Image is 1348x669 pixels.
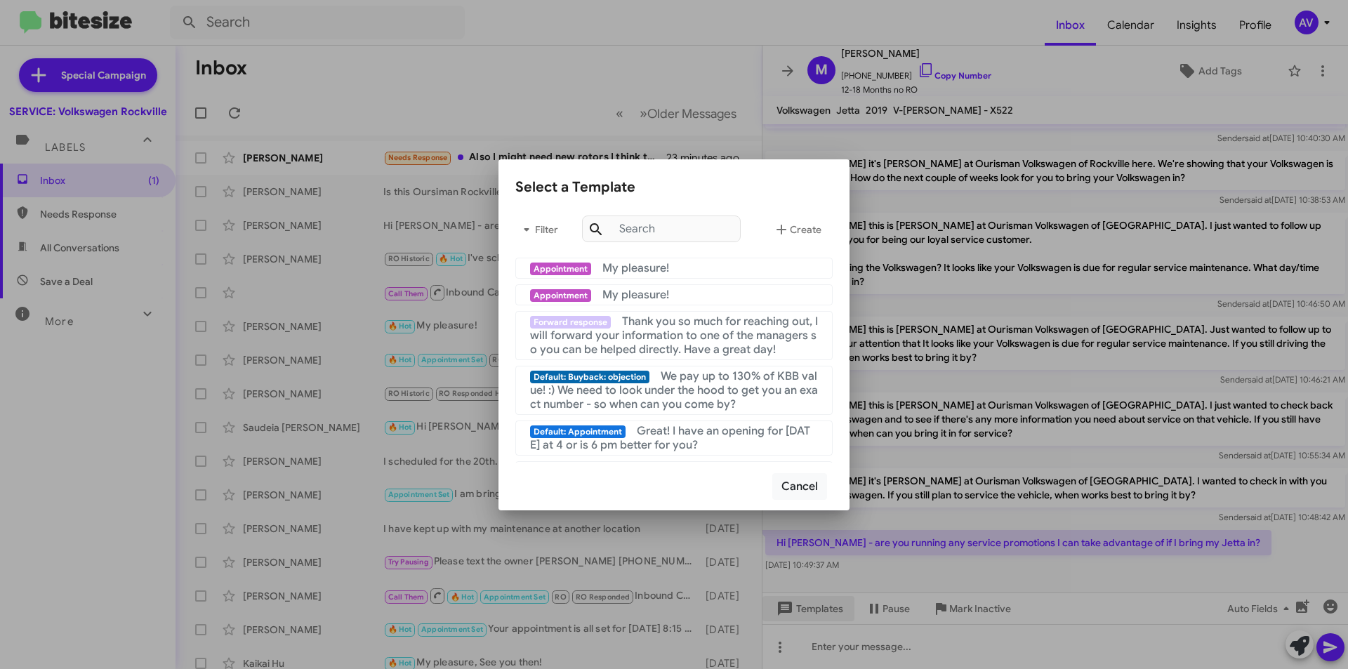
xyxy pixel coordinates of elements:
[602,288,669,302] span: My pleasure!
[530,369,818,411] span: We pay up to 130% of KBB value! :) We need to look under the hood to get you an exact number - so...
[530,316,611,329] span: Forward response
[530,425,626,438] span: Default: Appointment
[530,371,649,383] span: Default: Buyback: objection
[515,213,560,246] button: Filter
[582,216,741,242] input: Search
[530,289,591,302] span: Appointment
[515,176,833,199] div: Select a Template
[602,261,669,275] span: My pleasure!
[773,217,821,242] span: Create
[530,314,818,357] span: Thank you so much for reaching out, I will forward your information to one of the managers so you...
[515,217,560,242] span: Filter
[530,263,591,275] span: Appointment
[530,424,810,452] span: Great! I have an opening for [DATE] at 4 or is 6 pm better for you?
[772,473,827,500] button: Cancel
[762,213,833,246] button: Create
